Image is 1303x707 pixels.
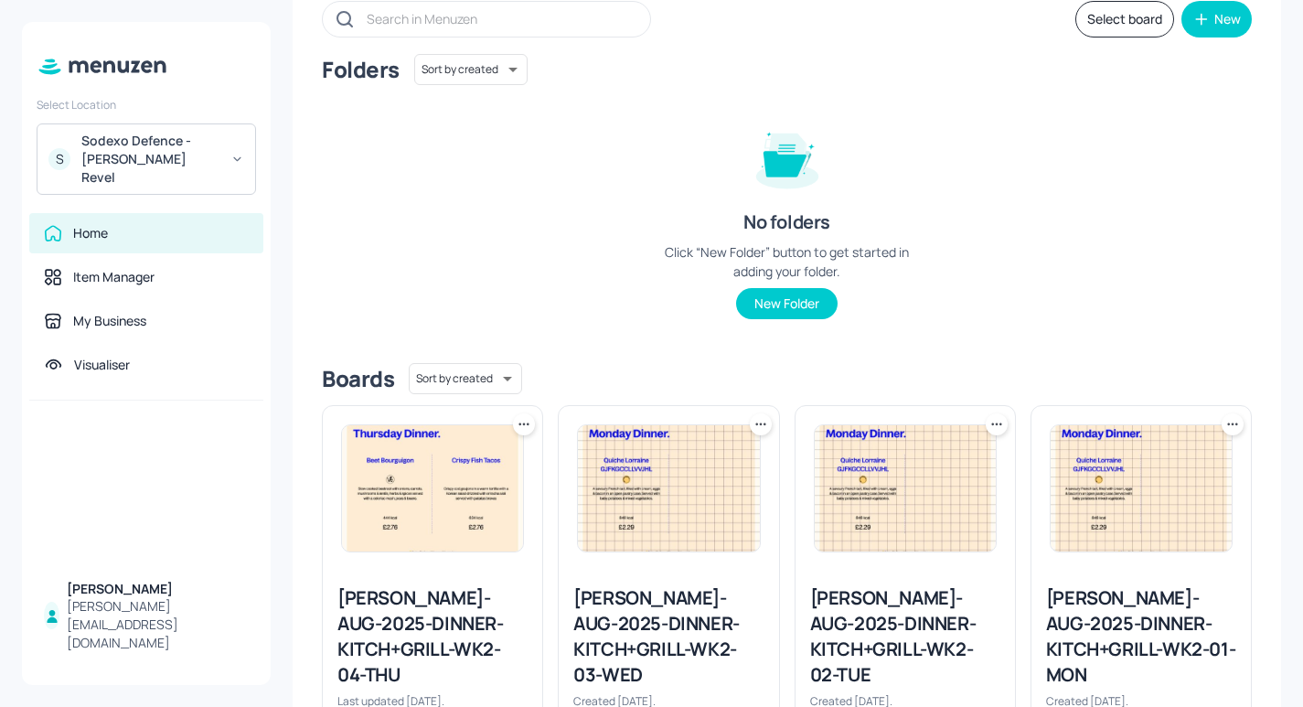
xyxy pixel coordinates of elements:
[67,580,249,598] div: [PERSON_NAME]
[736,288,838,319] button: New Folder
[742,111,833,202] img: folder-empty
[48,148,70,170] div: S
[73,224,108,242] div: Home
[1181,1,1252,37] button: New
[810,585,1000,688] div: [PERSON_NAME]-AUG-2025-DINNER-KITCH+GRILL-WK2-02-TUE
[650,242,924,281] div: Click “New Folder” button to get started in adding your folder.
[573,585,764,688] div: [PERSON_NAME]-AUG-2025-DINNER-KITCH+GRILL-WK2-03-WED
[73,268,155,286] div: Item Manager
[367,5,632,32] input: Search in Menuzen
[67,597,249,652] div: [PERSON_NAME][EMAIL_ADDRESS][DOMAIN_NAME]
[342,425,523,552] img: 2025-08-31-1756635598933ncaeiw0r8g.jpeg
[578,425,759,552] img: 2025-08-06-175448710006414mtfxt0123.jpeg
[1046,585,1236,688] div: [PERSON_NAME]-AUG-2025-DINNER-KITCH+GRILL-WK2-01-MON
[37,97,256,112] div: Select Location
[337,585,528,688] div: [PERSON_NAME]-AUG-2025-DINNER-KITCH+GRILL-WK2-04-THU
[1051,425,1232,552] img: 2025-08-06-175448710006414mtfxt0123.jpeg
[73,312,146,330] div: My Business
[322,55,400,84] div: Folders
[409,360,522,397] div: Sort by created
[743,209,830,235] div: No folders
[1214,13,1241,26] div: New
[74,356,130,374] div: Visualiser
[1075,1,1174,37] button: Select board
[322,364,394,393] div: Boards
[414,51,528,88] div: Sort by created
[815,425,996,552] img: 2025-08-06-175448710006414mtfxt0123.jpeg
[81,132,219,187] div: Sodexo Defence - [PERSON_NAME] Revel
